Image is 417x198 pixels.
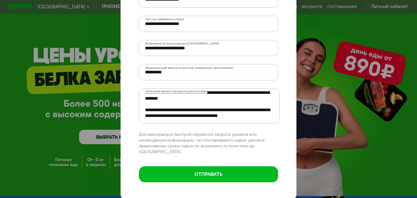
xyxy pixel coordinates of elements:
p: Для максимально быстрой обработки запроса укажите всю необходимую информацию: тип поставляемого с... [139,132,278,155]
label: Тип поставляемого сырья [145,18,184,21]
label: Возможность логистики до [GEOGRAPHIC_DATA] [145,42,219,45]
label: Описание вашего продукта для поставки [145,89,207,94]
button: отправить [139,166,278,182]
label: Минимальный заказ (кол-во и ед. измерения, при наличии) [145,67,233,70]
